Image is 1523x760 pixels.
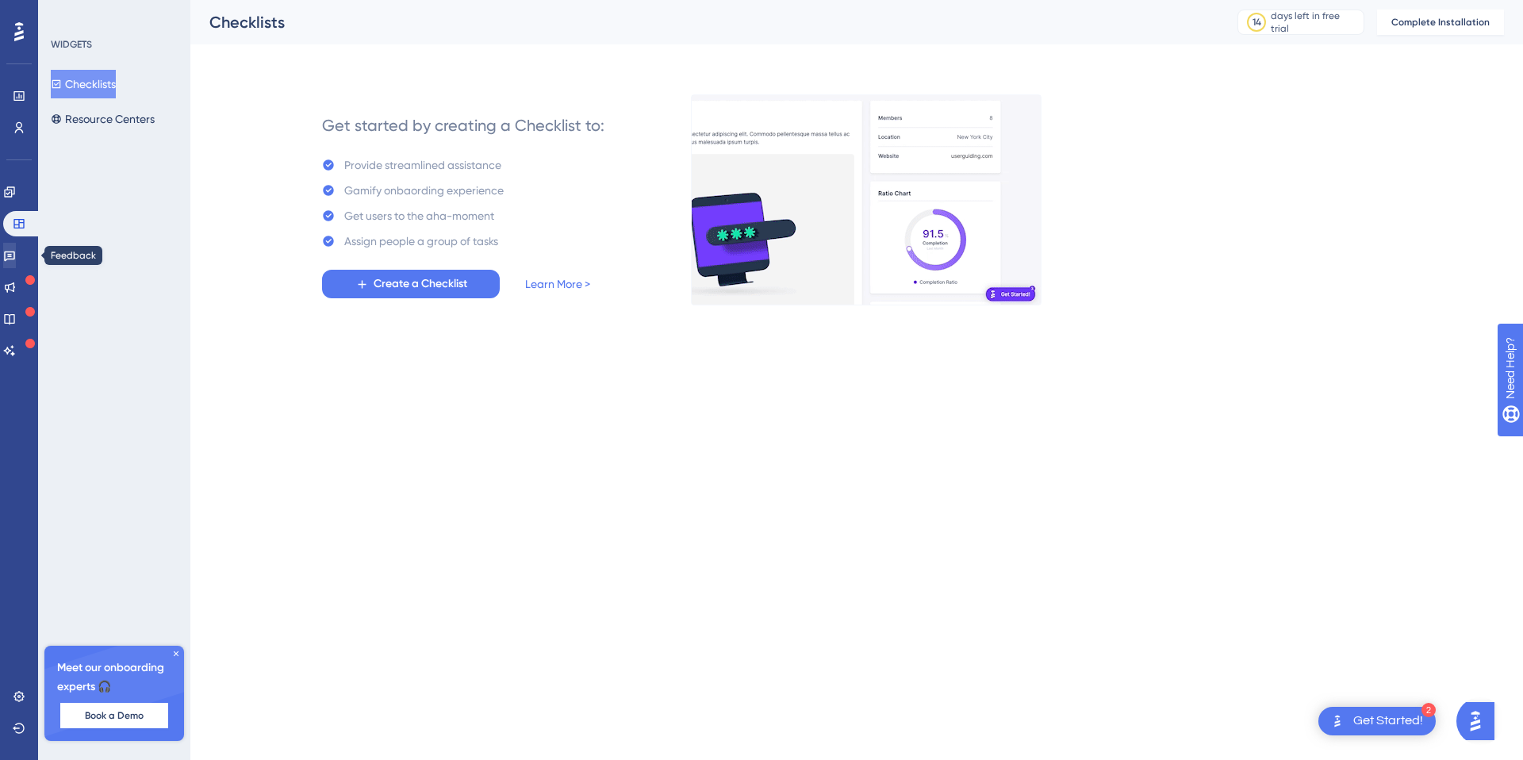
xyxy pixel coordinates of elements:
span: Book a Demo [85,709,144,722]
div: Checklists [209,11,1198,33]
div: Get users to the aha-moment [344,206,494,225]
span: Complete Installation [1391,16,1490,29]
a: Learn More > [525,274,590,294]
div: Provide streamlined assistance [344,155,501,175]
span: Need Help? [37,4,99,23]
button: Book a Demo [60,703,168,728]
div: Get started by creating a Checklist to: [322,114,604,136]
button: Complete Installation [1377,10,1504,35]
button: Create a Checklist [322,270,500,298]
div: WIDGETS [51,38,92,51]
img: e28e67207451d1beac2d0b01ddd05b56.gif [691,94,1042,305]
div: 2 [1421,703,1436,717]
div: 14 [1253,16,1261,29]
img: launcher-image-alternative-text [1328,712,1347,731]
div: days left in free trial [1271,10,1359,35]
div: Gamify onbaording experience [344,181,504,200]
button: Resource Centers [51,105,155,133]
span: Meet our onboarding experts 🎧 [57,658,171,697]
button: Checklists [51,70,116,98]
div: Get Started! [1353,712,1423,730]
iframe: UserGuiding AI Assistant Launcher [1456,697,1504,745]
span: Create a Checklist [374,274,467,294]
div: Assign people a group of tasks [344,232,498,251]
div: Open Get Started! checklist, remaining modules: 2 [1318,707,1436,735]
